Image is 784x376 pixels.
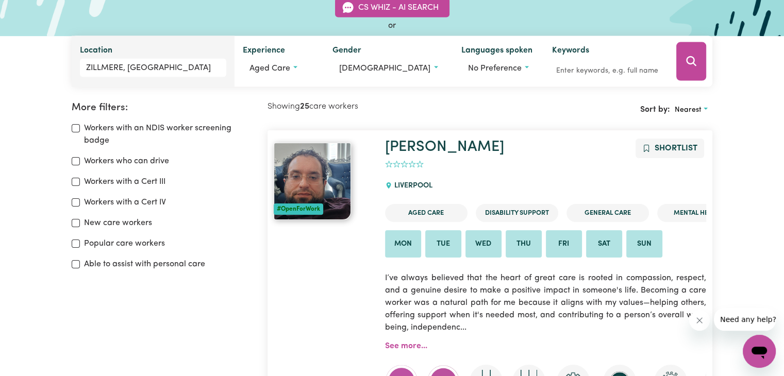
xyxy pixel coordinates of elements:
h2: Showing care workers [268,102,490,112]
span: No preference [468,64,522,73]
li: Available on Sat [586,230,622,258]
span: Need any help? [6,7,62,15]
img: View Ahmad 's profile [274,143,351,220]
label: Experience [243,44,285,59]
button: Sort search results [670,102,712,118]
label: Workers with an NDIS worker screening badge [84,122,255,147]
label: New care workers [84,217,152,229]
label: Gender [332,44,361,59]
span: Sort by: [640,106,670,114]
div: LIVERPOOL [385,172,439,200]
li: Available on Sun [626,230,662,258]
b: 25 [300,102,309,111]
button: Worker language preferences [461,59,536,78]
div: add rating by typing an integer from 0 to 5 or pressing arrow keys [385,159,424,170]
h2: More filters: [72,102,255,114]
li: Available on Tue [425,230,461,258]
button: Search [676,42,706,81]
div: #OpenForWork [274,203,323,215]
label: Workers who can drive [84,155,169,167]
li: Disability Support [476,204,558,222]
iframe: Button to launch messaging window [743,335,776,368]
input: Enter keywords, e.g. full name, interests [552,63,662,79]
li: Available on Fri [546,230,582,258]
label: Location [80,44,112,59]
label: Able to assist with personal care [84,258,205,270]
span: [DEMOGRAPHIC_DATA] [339,64,430,73]
iframe: Message from company [714,308,776,331]
button: Worker gender preference [332,59,444,78]
li: Aged Care [385,204,468,222]
iframe: Close message [689,310,710,331]
li: General Care [566,204,649,222]
label: Workers with a Cert III [84,176,165,188]
li: Mental Health [657,204,740,222]
label: Keywords [552,44,589,59]
a: Ahmad #OpenForWork [274,143,373,220]
span: Shortlist [655,144,697,152]
span: Aged care [249,64,290,73]
label: Workers with a Cert IV [84,196,166,209]
button: Add to shortlist [636,139,704,158]
p: I’ve always believed that the heart of great care is rooted in compassion, respect, and a genuine... [385,266,706,340]
label: Languages spoken [461,44,532,59]
li: Available on Wed [465,230,502,258]
input: Enter a suburb [80,59,226,77]
button: Worker experience options [243,59,316,78]
label: Popular care workers [84,237,165,250]
a: [PERSON_NAME] [385,140,504,155]
a: See more... [385,342,427,350]
li: Available on Mon [385,230,421,258]
div: or [72,20,713,32]
li: Available on Thu [506,230,542,258]
span: Nearest [675,106,702,114]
